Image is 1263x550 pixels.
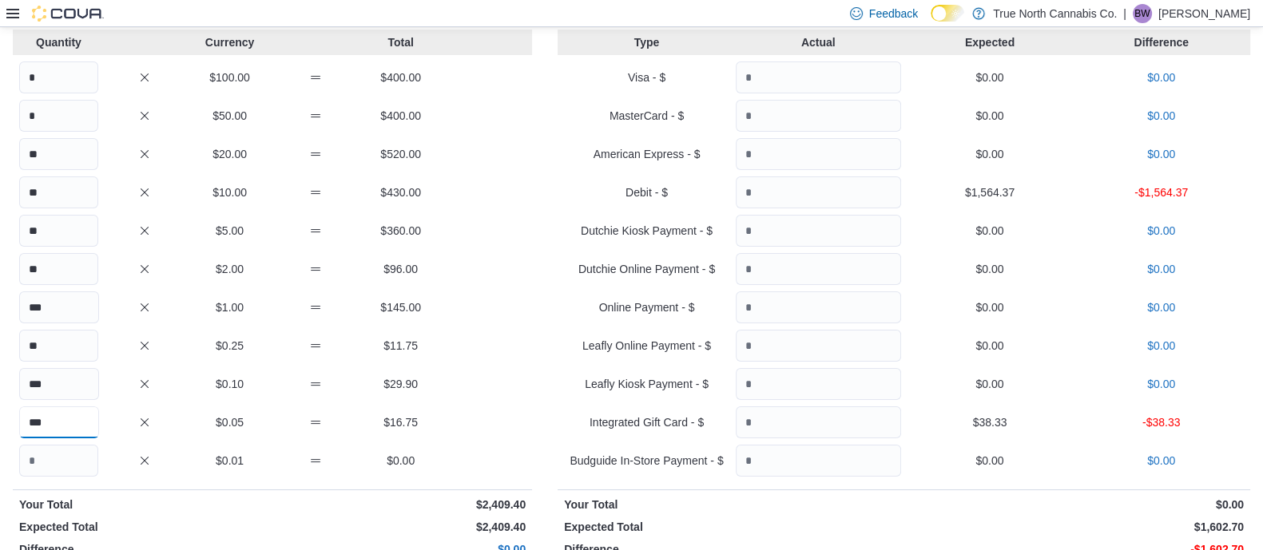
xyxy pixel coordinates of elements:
p: $520.00 [361,146,440,162]
p: $0.00 [908,338,1073,354]
input: Quantity [736,368,901,400]
div: Blaze Willett [1133,4,1152,23]
input: Quantity [19,253,98,285]
p: $2,409.40 [276,519,526,535]
p: $10.00 [190,184,269,200]
p: Online Payment - $ [564,299,729,315]
p: Dutchie Kiosk Payment - $ [564,223,729,239]
input: Quantity [736,215,901,247]
p: $400.00 [361,69,440,85]
p: $0.00 [908,376,1073,392]
p: $20.00 [190,146,269,162]
p: $1,602.70 [908,519,1244,535]
p: $0.00 [1078,299,1244,315]
p: Expected Total [564,519,900,535]
p: $100.00 [190,69,269,85]
p: Actual [736,34,901,50]
p: Visa - $ [564,69,729,85]
input: Quantity [19,61,98,93]
input: Quantity [736,330,901,362]
p: Difference [1078,34,1244,50]
p: Dutchie Online Payment - $ [564,261,729,277]
p: $1.00 [190,299,269,315]
input: Quantity [19,100,98,132]
input: Quantity [19,138,98,170]
p: $16.75 [361,414,440,430]
p: $0.00 [908,453,1073,469]
p: True North Cannabis Co. [993,4,1117,23]
p: $0.00 [1078,69,1244,85]
input: Quantity [19,445,98,477]
p: $0.00 [1078,453,1244,469]
p: $0.25 [190,338,269,354]
p: American Express - $ [564,146,729,162]
p: Type [564,34,729,50]
input: Quantity [19,291,99,323]
p: $0.00 [1078,376,1244,392]
p: $0.00 [361,453,440,469]
p: | [1123,4,1126,23]
p: $2,409.40 [276,497,526,512]
input: Quantity [19,176,98,208]
p: MasterCard - $ [564,108,729,124]
p: $0.01 [190,453,269,469]
p: Your Total [19,497,269,512]
p: $360.00 [361,223,440,239]
p: $0.10 [190,376,269,392]
p: Currency [190,34,269,50]
p: $0.00 [1078,223,1244,239]
p: $0.05 [190,414,269,430]
input: Quantity [736,445,901,477]
p: Debit - $ [564,184,729,200]
input: Quantity [19,406,99,438]
p: $38.33 [908,414,1073,430]
input: Quantity [736,138,901,170]
input: Quantity [736,291,901,323]
p: Your Total [564,497,900,512]
p: $145.00 [361,299,440,315]
p: $0.00 [1078,261,1244,277]
p: $0.00 [908,497,1244,512]
input: Quantity [736,61,901,93]
input: Quantity [736,100,901,132]
p: Leafly Kiosk Payment - $ [564,376,729,392]
p: $96.00 [361,261,440,277]
img: Cova [32,6,104,22]
p: $0.00 [908,108,1073,124]
p: $0.00 [908,223,1073,239]
p: $400.00 [361,108,440,124]
input: Quantity [19,368,99,400]
p: $0.00 [1078,108,1244,124]
p: Expected [908,34,1073,50]
p: $430.00 [361,184,440,200]
p: $5.00 [190,223,269,239]
p: $0.00 [1078,338,1244,354]
p: $0.00 [908,261,1073,277]
p: Integrated Gift Card - $ [564,414,729,430]
p: $50.00 [190,108,269,124]
p: $0.00 [908,69,1073,85]
span: BW [1134,4,1150,23]
p: $0.00 [908,146,1073,162]
p: Expected Total [19,519,269,535]
input: Quantity [19,330,98,362]
p: Budguide In-Store Payment - $ [564,453,729,469]
p: -$38.33 [1078,414,1244,430]
p: $11.75 [361,338,440,354]
p: $1,564.37 [908,184,1073,200]
p: $0.00 [908,299,1073,315]
p: Total [361,34,440,50]
p: $0.00 [1078,146,1244,162]
p: -$1,564.37 [1078,184,1244,200]
input: Quantity [736,253,901,285]
p: Leafly Online Payment - $ [564,338,729,354]
p: $2.00 [190,261,269,277]
span: Feedback [869,6,918,22]
p: Quantity [19,34,98,50]
p: [PERSON_NAME] [1158,4,1250,23]
input: Quantity [19,215,98,247]
input: Dark Mode [931,5,964,22]
input: Quantity [736,176,901,208]
p: $29.90 [361,376,440,392]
